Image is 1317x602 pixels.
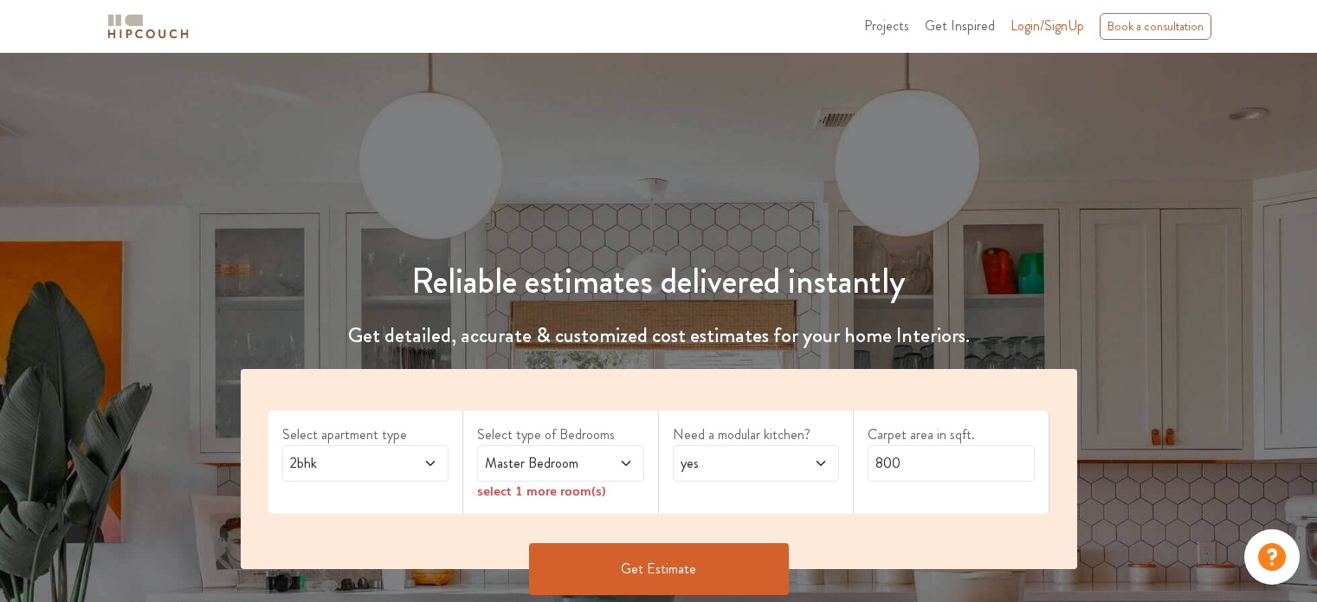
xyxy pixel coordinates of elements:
[230,261,1088,302] h1: Reliable estimates delivered instantly
[105,11,191,42] img: logo-horizontal.svg
[105,7,191,46] span: logo-horizontal.svg
[282,424,449,445] label: Select apartment type
[677,453,791,474] span: yes
[529,543,789,595] button: Get Estimate
[1010,16,1084,36] span: Login/SignUp
[868,424,1035,445] label: Carpet area in sqft.
[477,424,644,445] label: Select type of Bedrooms
[864,16,909,36] span: Projects
[287,453,400,474] span: 2bhk
[481,453,595,474] span: Master Bedroom
[477,482,644,500] div: select 1 more room(s)
[673,424,840,445] label: Need a modular kitchen?
[868,445,1035,482] input: Enter area sqft
[1100,13,1211,40] div: Book a consultation
[230,323,1088,348] h4: Get detailed, accurate & customized cost estimates for your home Interiors.
[925,16,995,36] span: Get Inspired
